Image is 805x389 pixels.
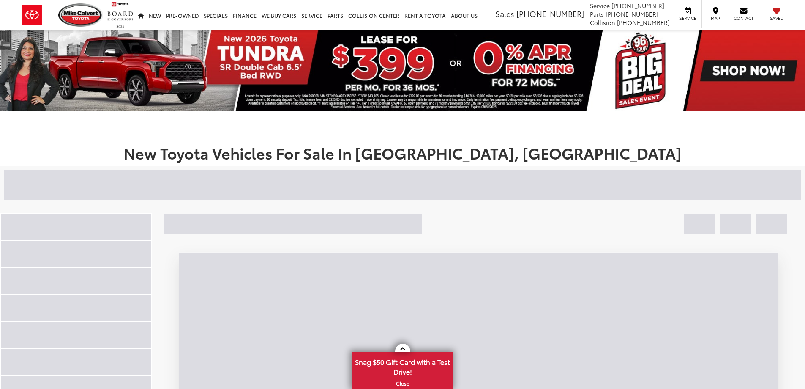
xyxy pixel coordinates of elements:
span: Map [706,15,725,21]
span: [PHONE_NUMBER] [611,1,664,10]
img: Mike Calvert Toyota [58,3,103,27]
span: Service [678,15,697,21]
span: Sales [495,8,514,19]
span: Saved [767,15,786,21]
span: Snag $50 Gift Card with a Test Drive! [353,353,453,379]
span: [PHONE_NUMBER] [606,10,658,18]
span: [PHONE_NUMBER] [516,8,584,19]
span: Parts [590,10,604,18]
span: Collision [590,18,615,27]
span: [PHONE_NUMBER] [617,18,670,27]
span: Contact [734,15,753,21]
span: Service [590,1,610,10]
